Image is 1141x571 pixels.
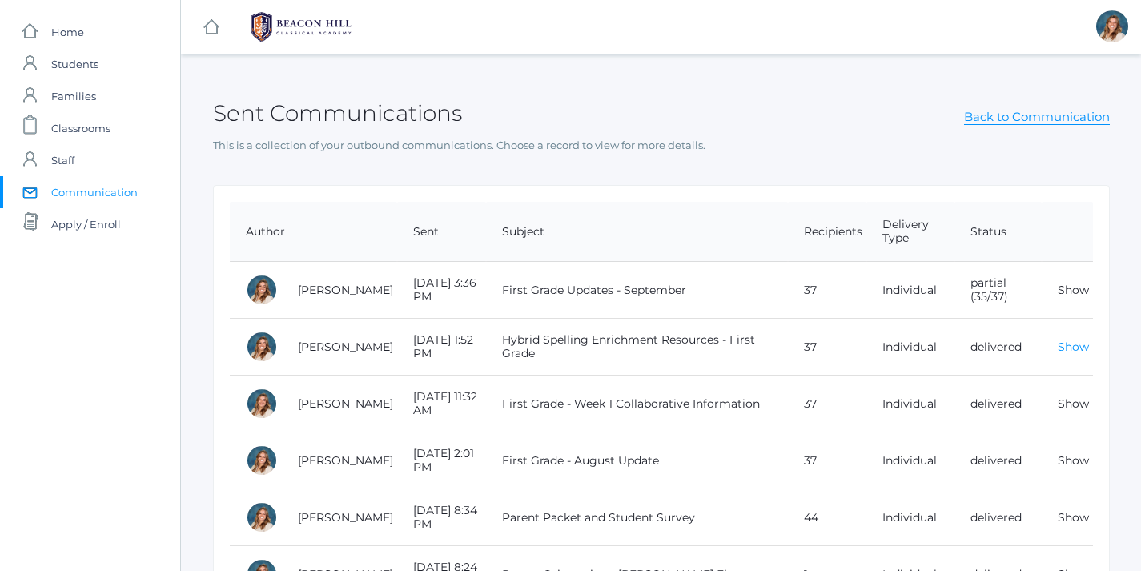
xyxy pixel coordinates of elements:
td: Individual [866,262,954,319]
span: Staff [51,144,74,176]
td: First Grade - Week 1 Collaborative Information [486,376,788,432]
th: Sent [397,202,486,262]
td: partial (35/37) [954,262,1042,319]
div: Liv Barber [246,274,278,306]
td: Individual [866,319,954,376]
td: [DATE] 3:36 PM [397,262,486,319]
span: Home [51,16,84,48]
a: Show [1058,510,1089,525]
a: Show [1058,396,1089,411]
div: Liv Barber [1096,10,1128,42]
td: [DATE] 1:52 PM [397,319,486,376]
a: Show [1058,283,1089,297]
td: 44 [788,489,866,546]
a: Show [1058,453,1089,468]
span: Communication [51,176,138,208]
td: 37 [788,376,866,432]
td: delivered [954,432,1042,489]
div: Liv Barber [246,331,278,363]
th: Recipients [788,202,866,262]
td: 37 [788,319,866,376]
td: [DATE] 11:32 AM [397,376,486,432]
td: Hybrid Spelling Enrichment Resources - First Grade [486,319,788,376]
a: [PERSON_NAME] [298,453,393,468]
td: 37 [788,432,866,489]
a: [PERSON_NAME] [298,340,393,354]
td: Individual [866,489,954,546]
img: BHCALogos-05-308ed15e86a5a0abce9b8dd61676a3503ac9727e845dece92d48e8588c001991.png [241,7,361,47]
td: [DATE] 8:34 PM [397,489,486,546]
span: Students [51,48,98,80]
a: Show [1058,340,1089,354]
td: Individual [866,432,954,489]
th: Subject [486,202,788,262]
span: Apply / Enroll [51,208,121,240]
p: This is a collection of your outbound communications. Choose a record to view for more details. [213,138,1110,154]
a: Back to Communication [964,109,1110,125]
td: [DATE] 2:01 PM [397,432,486,489]
span: Classrooms [51,112,110,144]
th: Author [230,202,397,262]
td: Individual [866,376,954,432]
td: 37 [788,262,866,319]
div: Liv Barber [246,388,278,420]
div: Liv Barber [246,501,278,533]
td: First Grade Updates - September [486,262,788,319]
td: delivered [954,489,1042,546]
th: Status [954,202,1042,262]
td: delivered [954,319,1042,376]
td: delivered [954,376,1042,432]
a: [PERSON_NAME] [298,396,393,411]
span: Families [51,80,96,112]
h2: Sent Communications [213,101,462,126]
th: Delivery Type [866,202,954,262]
a: [PERSON_NAME] [298,510,393,525]
td: First Grade - August Update [486,432,788,489]
div: Liv Barber [246,444,278,477]
td: Parent Packet and Student Survey [486,489,788,546]
a: [PERSON_NAME] [298,283,393,297]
